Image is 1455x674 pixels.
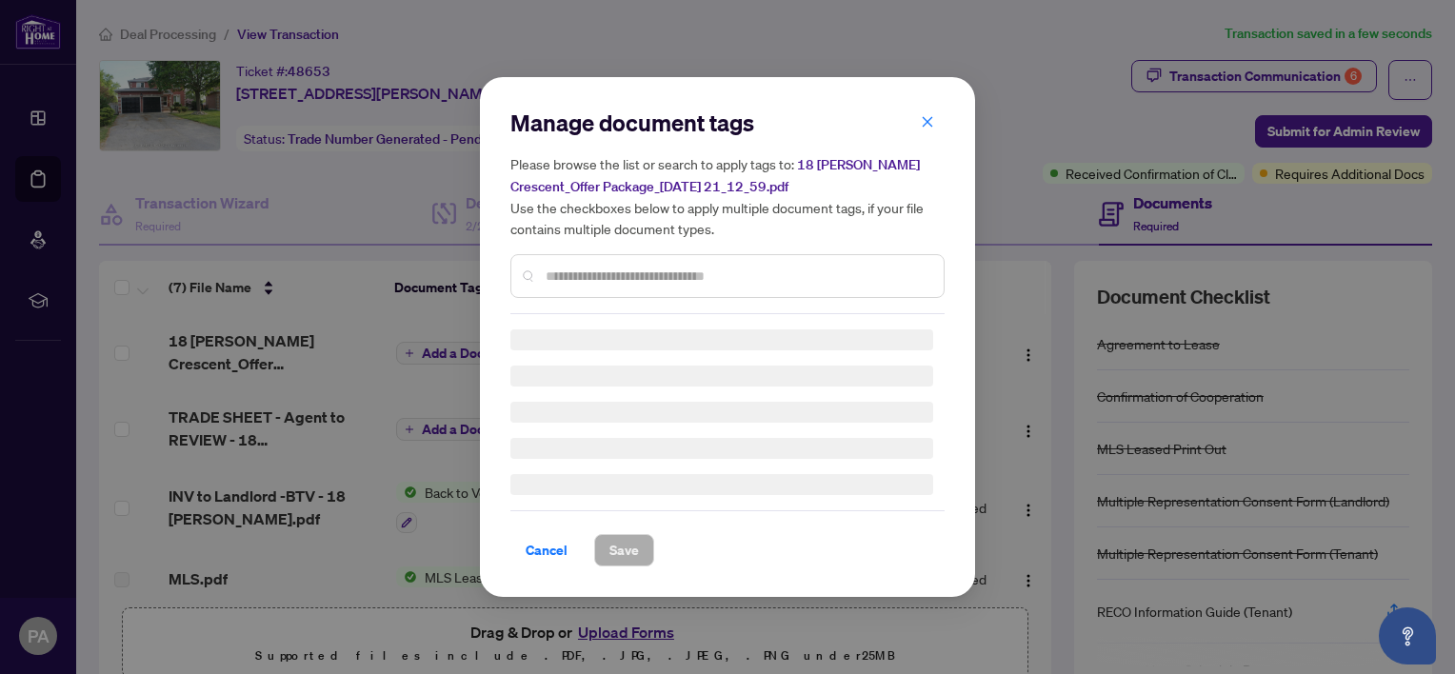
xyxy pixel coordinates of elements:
[594,534,654,566] button: Save
[510,108,945,138] h2: Manage document tags
[510,534,583,566] button: Cancel
[526,535,568,565] span: Cancel
[921,115,934,129] span: close
[1379,607,1436,664] button: Open asap
[510,153,945,239] h5: Please browse the list or search to apply tags to: Use the checkboxes below to apply multiple doc...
